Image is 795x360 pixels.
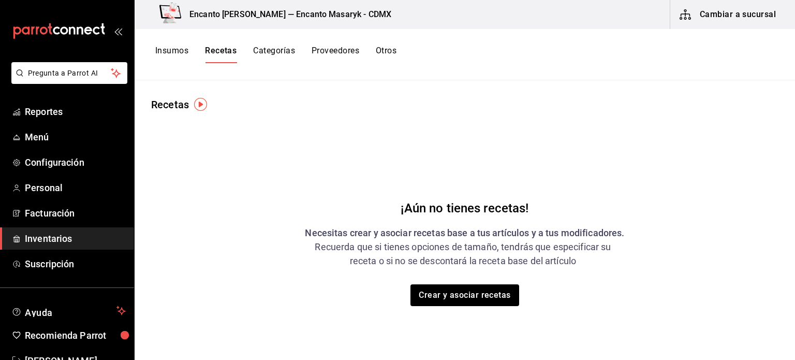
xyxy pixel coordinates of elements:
button: Pregunta a Parrot AI [11,62,127,84]
img: Tooltip marker [194,98,207,111]
span: Facturación [25,206,126,220]
span: Personal [25,181,126,195]
button: Insumos [155,46,188,63]
button: Otros [376,46,396,63]
span: Configuración [25,155,126,169]
button: Proveedores [312,46,359,63]
span: Menú [25,130,126,144]
h3: Encanto [PERSON_NAME] — Encanto Masaryk - CDMX [181,8,391,21]
span: Recomienda Parrot [25,328,126,342]
div: ¡Aún no tienes recetas! [305,199,624,218]
span: Inventarios [25,232,126,246]
button: Recetas [205,46,237,63]
div: Necesitas crear y asociar recetas base a tus artículos y a tus modificadores. [305,226,624,240]
div: Recuerda que si tienes opciones de tamaño, tendrás que especificar su receta o si no se descontar... [305,240,621,268]
a: Pregunta a Parrot AI [7,75,127,86]
div: navigation tabs [155,46,396,63]
span: Ayuda [25,305,112,317]
span: Suscripción [25,257,126,271]
button: Crear y asociar recetas [410,284,519,306]
div: Recetas [151,97,189,112]
button: open_drawer_menu [114,27,122,35]
span: Reportes [25,105,126,119]
span: Pregunta a Parrot AI [28,68,111,79]
button: Categorías [253,46,295,63]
